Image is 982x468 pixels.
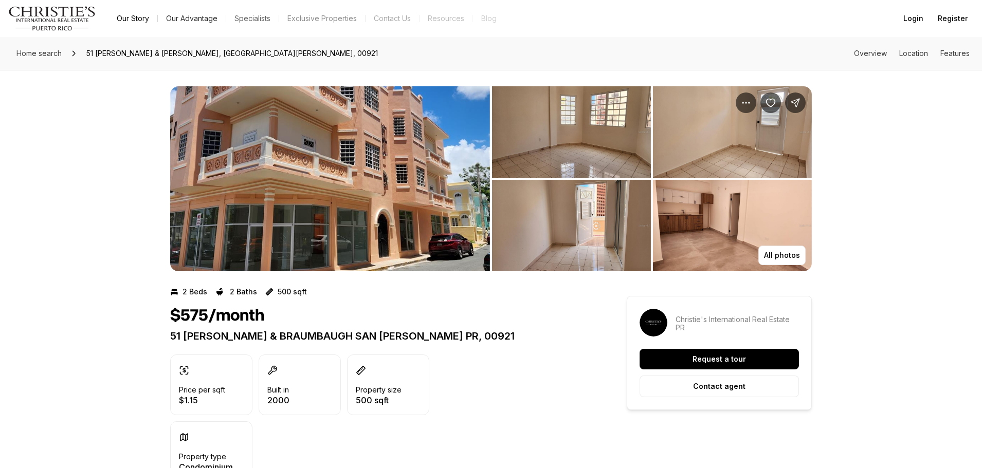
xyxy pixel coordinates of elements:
[279,11,365,26] a: Exclusive Properties
[897,8,930,29] button: Login
[179,396,225,404] p: $1.15
[940,49,970,58] a: Skip to: Features
[653,180,812,271] button: View image gallery
[854,49,970,58] nav: Page section menu
[170,330,590,342] p: 51 [PERSON_NAME] & BRAUMBAUGH SAN [PERSON_NAME] PR, 00921
[226,11,279,26] a: Specialists
[758,246,806,265] button: All photos
[764,251,800,259] p: All photos
[492,86,651,178] button: View image gallery
[356,386,402,394] p: Property size
[736,92,756,113] button: Property options
[693,355,746,363] p: Request a tour
[8,6,96,31] img: logo
[267,396,289,404] p: 2000
[267,386,289,394] p: Built in
[473,11,505,26] a: Blog
[640,376,799,397] button: Contact agent
[170,86,490,271] button: View image gallery
[676,315,799,332] p: Christie's International Real Estate PR
[938,14,968,23] span: Register
[785,92,806,113] button: Share Property: 51 PILAR & BRAUMBAUGH
[183,288,207,296] p: 2 Beds
[366,11,419,26] button: Contact Us
[420,11,472,26] a: Resources
[82,45,382,62] span: 51 [PERSON_NAME] & [PERSON_NAME], [GEOGRAPHIC_DATA][PERSON_NAME], 00921
[170,86,490,271] li: 1 of 8
[693,382,745,390] p: Contact agent
[854,49,887,58] a: Skip to: Overview
[899,49,928,58] a: Skip to: Location
[12,45,66,62] a: Home search
[179,453,226,461] p: Property type
[230,288,257,296] p: 2 Baths
[170,306,264,326] h1: $575/month
[760,92,781,113] button: Save Property: 51 PILAR & BRAUMBAUGH
[170,86,812,271] div: Listing Photos
[640,349,799,369] button: Request a tour
[16,49,62,58] span: Home search
[158,11,226,26] a: Our Advantage
[108,11,157,26] a: Our Story
[492,86,812,271] li: 2 of 8
[356,396,402,404] p: 500 sqft
[653,86,812,178] button: View image gallery
[903,14,923,23] span: Login
[278,288,307,296] p: 500 sqft
[492,180,651,271] button: View image gallery
[179,386,225,394] p: Price per sqft
[932,8,974,29] button: Register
